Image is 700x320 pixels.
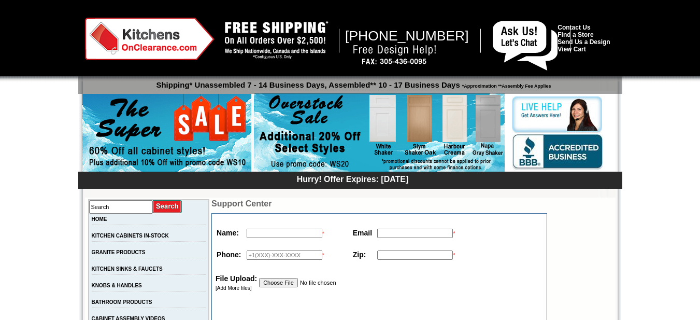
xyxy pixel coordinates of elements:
a: KITCHEN CABINETS IN-STOCK [92,233,169,239]
img: Kitchens on Clearance Logo [85,18,215,60]
strong: Phone: [217,251,241,259]
a: KNOBS & HANDLES [92,283,142,288]
a: Find a Store [558,31,593,38]
strong: Name: [217,229,239,237]
strong: File Upload: [216,274,257,283]
a: GRANITE PRODUCTS [92,249,146,255]
input: +1(XXX)-XXX-XXXX [247,251,322,260]
a: [Add More files] [216,285,251,291]
a: BATHROOM PRODUCTS [92,299,152,305]
span: [PHONE_NUMBER] [345,28,469,44]
a: View Cart [558,46,585,53]
a: HOME [92,216,107,222]
input: Submit [153,200,182,214]
a: Send Us a Design [558,38,610,46]
a: KITCHEN SINKS & FAUCETS [92,266,163,272]
a: Contact Us [558,24,590,31]
p: Shipping* Unassembled 7 - 14 Business Days, Assembled** 10 - 17 Business Days [83,76,622,89]
strong: Email [353,229,372,237]
strong: Zip: [353,251,366,259]
td: Support Center [211,199,547,208]
div: Hurry! Offer Expires: [DATE] [83,173,622,184]
span: *Approximation **Assembly Fee Applies [460,81,551,89]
